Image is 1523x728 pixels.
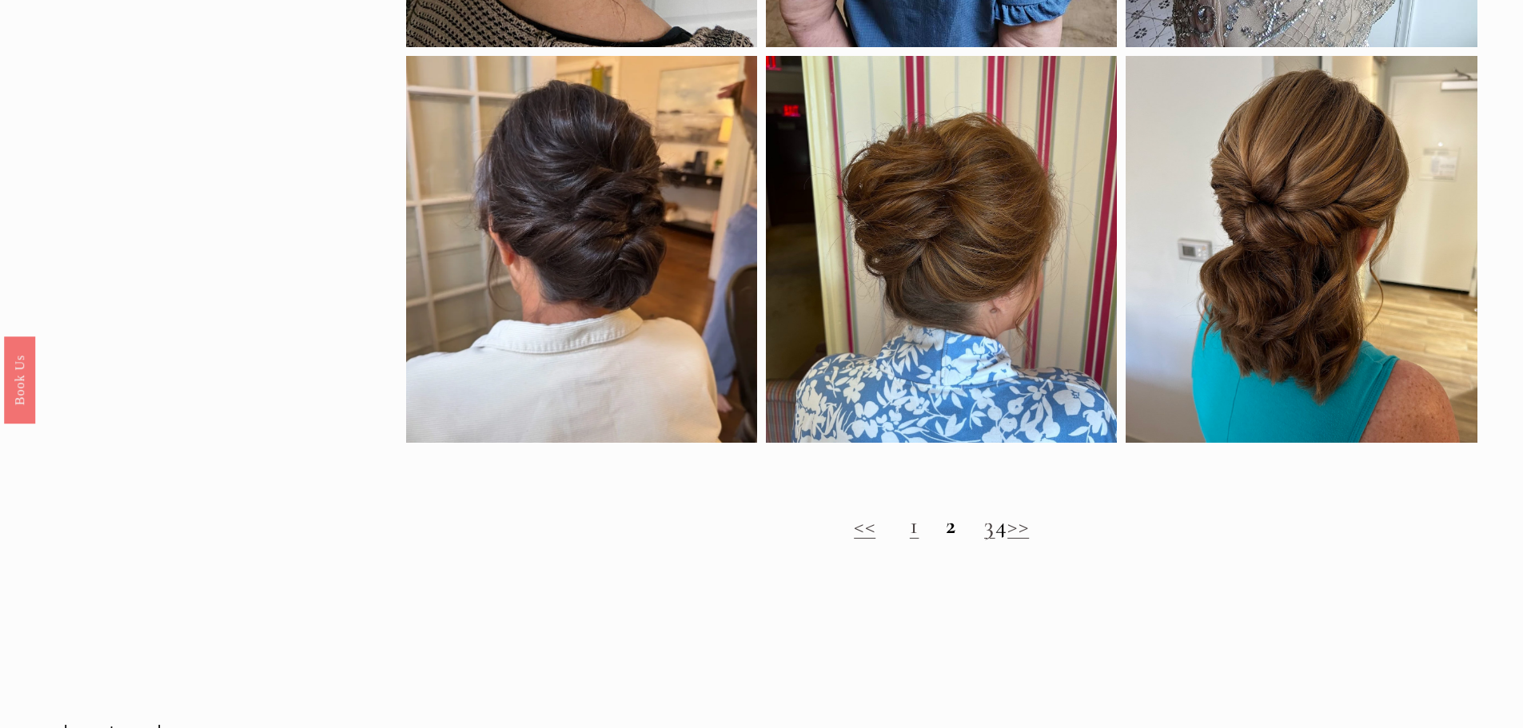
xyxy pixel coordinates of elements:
[946,511,957,540] strong: 2
[854,511,875,540] a: <<
[984,511,995,540] a: 3
[910,511,919,540] a: 1
[4,336,35,423] a: Book Us
[406,511,1477,540] h2: 4
[1007,511,1029,540] a: >>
